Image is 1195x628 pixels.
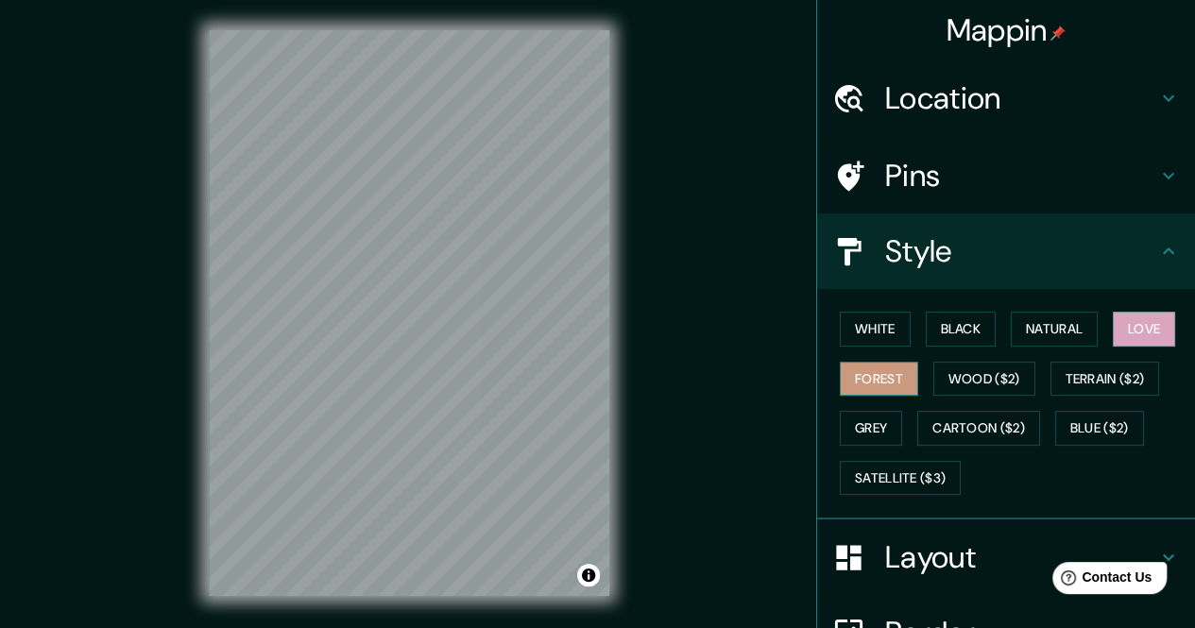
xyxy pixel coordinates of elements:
[840,312,911,347] button: White
[817,519,1195,595] div: Layout
[1055,411,1144,446] button: Blue ($2)
[840,411,902,446] button: Grey
[817,60,1195,136] div: Location
[917,411,1040,446] button: Cartoon ($2)
[1113,312,1175,347] button: Love
[1050,25,1066,41] img: pin-icon.png
[885,538,1157,576] h4: Layout
[209,30,609,596] canvas: Map
[1050,362,1160,397] button: Terrain ($2)
[577,564,600,586] button: Toggle attribution
[926,312,997,347] button: Black
[885,79,1157,117] h4: Location
[840,362,918,397] button: Forest
[817,138,1195,213] div: Pins
[1011,312,1098,347] button: Natural
[933,362,1035,397] button: Wood ($2)
[947,11,1067,49] h4: Mappin
[1027,554,1174,607] iframe: Help widget launcher
[840,461,961,496] button: Satellite ($3)
[817,213,1195,289] div: Style
[885,232,1157,270] h4: Style
[885,157,1157,195] h4: Pins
